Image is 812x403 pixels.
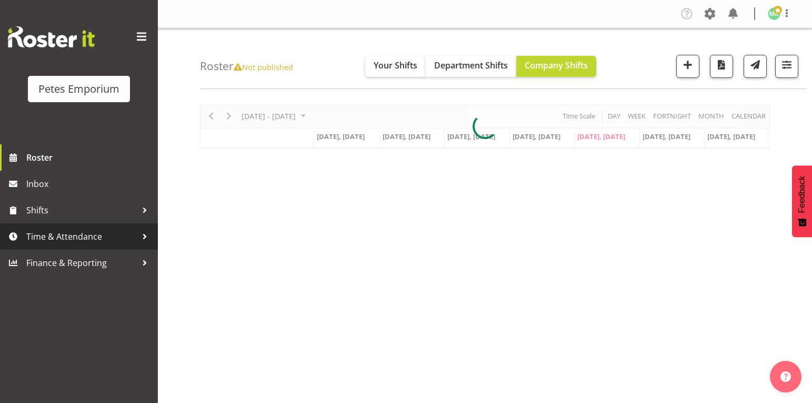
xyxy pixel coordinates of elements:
[525,60,588,71] span: Company Shifts
[797,176,807,213] span: Feedback
[200,60,293,72] h4: Roster
[768,7,780,20] img: melanie-richardson713.jpg
[676,55,699,78] button: Add a new shift
[744,55,767,78] button: Send a list of all shifts for the selected filtered period to all rostered employees.
[38,81,119,97] div: Petes Emporium
[8,26,95,47] img: Rosterit website logo
[365,56,426,77] button: Your Shifts
[234,62,293,72] span: Not published
[26,255,137,271] span: Finance & Reporting
[26,176,153,192] span: Inbox
[710,55,733,78] button: Download a PDF of the roster according to the set date range.
[26,202,137,218] span: Shifts
[426,56,516,77] button: Department Shifts
[780,371,791,382] img: help-xxl-2.png
[775,55,798,78] button: Filter Shifts
[374,60,417,71] span: Your Shifts
[792,165,812,237] button: Feedback - Show survey
[434,60,508,71] span: Department Shifts
[516,56,596,77] button: Company Shifts
[26,229,137,244] span: Time & Attendance
[26,150,153,165] span: Roster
